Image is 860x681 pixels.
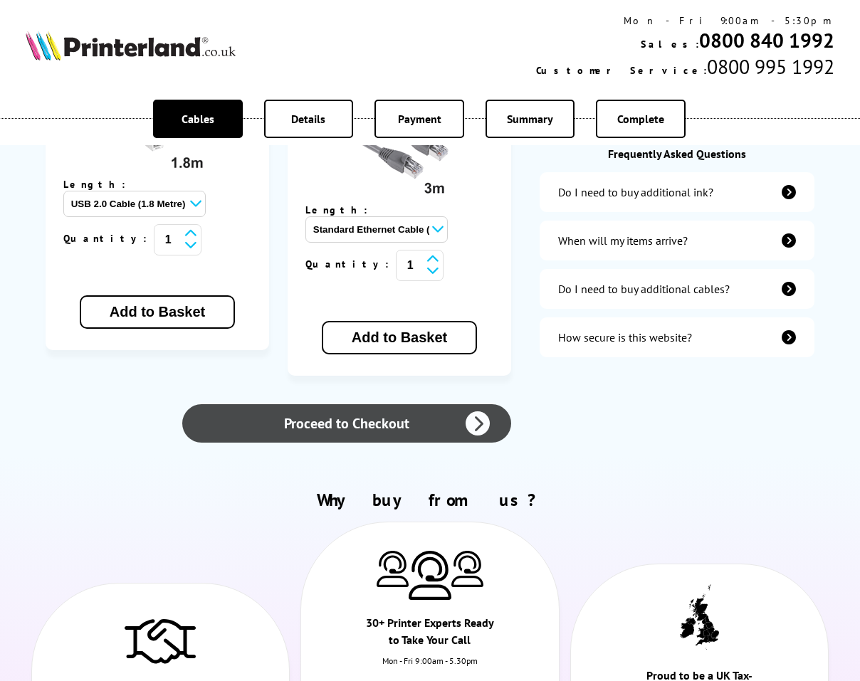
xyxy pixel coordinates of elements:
[366,614,495,655] div: 30+ Printer Experts Ready to Take Your Call
[398,112,441,126] span: Payment
[540,172,814,212] a: additional-ink
[558,233,688,248] div: When will my items arrive?
[26,489,834,511] h2: Why buy from us?
[346,94,453,201] img: Ethernet cable
[540,269,814,309] a: additional-cables
[26,31,236,60] img: Printerland Logo
[540,147,814,161] div: Frequently Asked Questions
[63,178,140,191] span: Length:
[680,584,719,650] img: UK tax payer
[409,551,451,600] img: Printer Experts
[641,38,699,51] span: Sales:
[540,221,814,260] a: items-arrive
[617,112,664,126] span: Complete
[301,655,558,680] div: Mon - Fri 9:00am - 5.30pm
[291,112,325,126] span: Details
[125,612,196,669] img: Trusted Service
[182,112,214,126] span: Cables
[536,64,707,77] span: Customer Service:
[540,317,814,357] a: secure-website
[699,27,834,53] a: 0800 840 1992
[80,295,235,329] button: Add to Basket
[63,232,154,245] span: Quantity:
[305,258,396,270] span: Quantity:
[707,53,834,80] span: 0800 995 1992
[182,404,511,443] a: Proceed to Checkout
[322,321,477,354] button: Add to Basket
[451,551,483,587] img: Printer Experts
[558,330,692,344] div: How secure is this website?
[558,185,713,199] div: Do I need to buy additional ink?
[305,204,382,216] span: Length:
[536,14,834,27] div: Mon - Fri 9:00am - 5:30pm
[507,112,553,126] span: Summary
[558,282,730,296] div: Do I need to buy additional cables?
[377,551,409,587] img: Printer Experts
